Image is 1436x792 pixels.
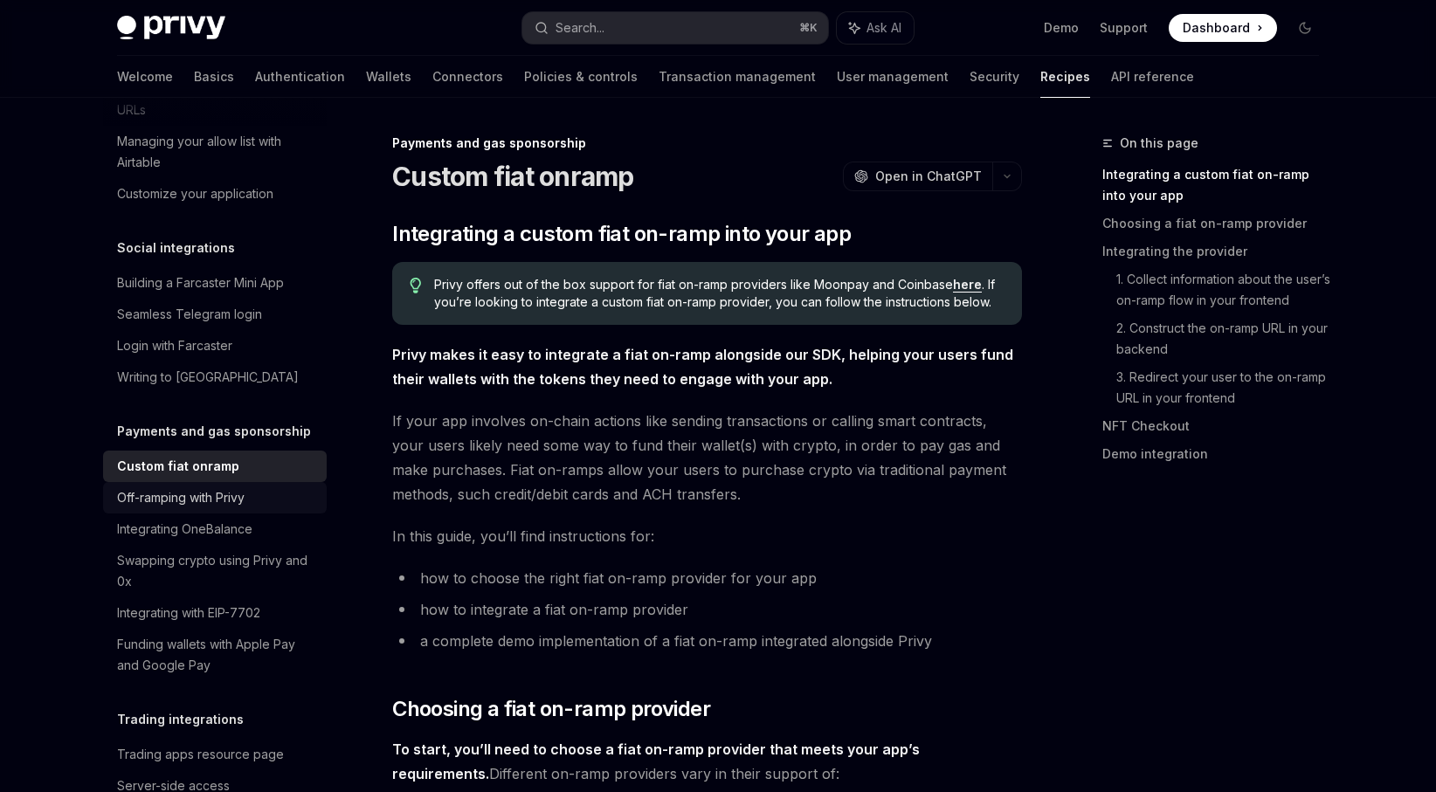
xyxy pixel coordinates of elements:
[1116,314,1333,363] a: 2. Construct the on-ramp URL in your backend
[434,276,1005,311] span: Privy offers out of the box support for fiat on-ramp providers like Moonpay and Coinbase . If you...
[970,56,1019,98] a: Security
[366,56,411,98] a: Wallets
[556,17,604,38] div: Search...
[117,16,225,40] img: dark logo
[837,12,914,44] button: Ask AI
[103,299,327,330] a: Seamless Telegram login
[843,162,992,191] button: Open in ChatGPT
[866,19,901,37] span: Ask AI
[117,744,284,765] div: Trading apps resource page
[103,597,327,629] a: Integrating with EIP-7702
[1116,265,1333,314] a: 1. Collect information about the user’s on-ramp flow in your frontend
[103,451,327,482] a: Custom fiat onramp
[117,634,316,676] div: Funding wallets with Apple Pay and Google Pay
[117,487,245,508] div: Off-ramping with Privy
[392,220,851,248] span: Integrating a custom fiat on-ramp into your app
[1116,363,1333,412] a: 3. Redirect your user to the on-ramp URL in your frontend
[117,335,232,356] div: Login with Farcaster
[255,56,345,98] a: Authentication
[410,278,422,293] svg: Tip
[117,421,311,442] h5: Payments and gas sponsorship
[117,131,316,173] div: Managing your allow list with Airtable
[103,126,327,178] a: Managing your allow list with Airtable
[392,524,1022,548] span: In this guide, you’ll find instructions for:
[659,56,816,98] a: Transaction management
[1102,412,1333,440] a: NFT Checkout
[432,56,503,98] a: Connectors
[837,56,949,98] a: User management
[194,56,234,98] a: Basics
[103,178,327,210] a: Customize your application
[103,739,327,770] a: Trading apps resource page
[392,737,1022,786] span: Different on-ramp providers vary in their support of:
[117,603,260,623] div: Integrating with EIP-7702
[392,629,1022,653] li: a complete demo implementation of a fiat on-ramp integrated alongside Privy
[1111,56,1194,98] a: API reference
[103,513,327,545] a: Integrating OneBalance
[117,183,273,204] div: Customize your application
[392,597,1022,622] li: how to integrate a fiat on-ramp provider
[392,134,1022,152] div: Payments and gas sponsorship
[1044,19,1079,37] a: Demo
[103,629,327,681] a: Funding wallets with Apple Pay and Google Pay
[1291,14,1319,42] button: Toggle dark mode
[103,330,327,362] a: Login with Farcaster
[117,304,262,325] div: Seamless Telegram login
[522,12,828,44] button: Search...⌘K
[117,367,299,388] div: Writing to [GEOGRAPHIC_DATA]
[524,56,638,98] a: Policies & controls
[799,21,818,35] span: ⌘ K
[117,272,284,293] div: Building a Farcaster Mini App
[1183,19,1250,37] span: Dashboard
[117,519,252,540] div: Integrating OneBalance
[1102,210,1333,238] a: Choosing a fiat on-ramp provider
[117,56,173,98] a: Welcome
[117,238,235,258] h5: Social integrations
[117,456,239,477] div: Custom fiat onramp
[953,277,982,293] a: here
[117,709,244,730] h5: Trading integrations
[103,545,327,597] a: Swapping crypto using Privy and 0x
[103,482,327,513] a: Off-ramping with Privy
[392,566,1022,590] li: how to choose the right fiat on-ramp provider for your app
[117,550,316,592] div: Swapping crypto using Privy and 0x
[392,346,1013,388] strong: Privy makes it easy to integrate a fiat on-ramp alongside our SDK, helping your users fund their ...
[1169,14,1277,42] a: Dashboard
[103,267,327,299] a: Building a Farcaster Mini App
[1102,440,1333,468] a: Demo integration
[392,695,710,723] span: Choosing a fiat on-ramp provider
[875,168,982,185] span: Open in ChatGPT
[392,409,1022,506] span: If your app involves on-chain actions like sending transactions or calling smart contracts, your ...
[392,740,920,782] strong: To start, you’ll need to choose a fiat on-ramp provider that meets your app’s requirements.
[1102,238,1333,265] a: Integrating the provider
[392,161,634,192] h1: Custom fiat onramp
[1120,133,1198,154] span: On this page
[1100,19,1148,37] a: Support
[1102,161,1333,210] a: Integrating a custom fiat on-ramp into your app
[1040,56,1090,98] a: Recipes
[103,362,327,393] a: Writing to [GEOGRAPHIC_DATA]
